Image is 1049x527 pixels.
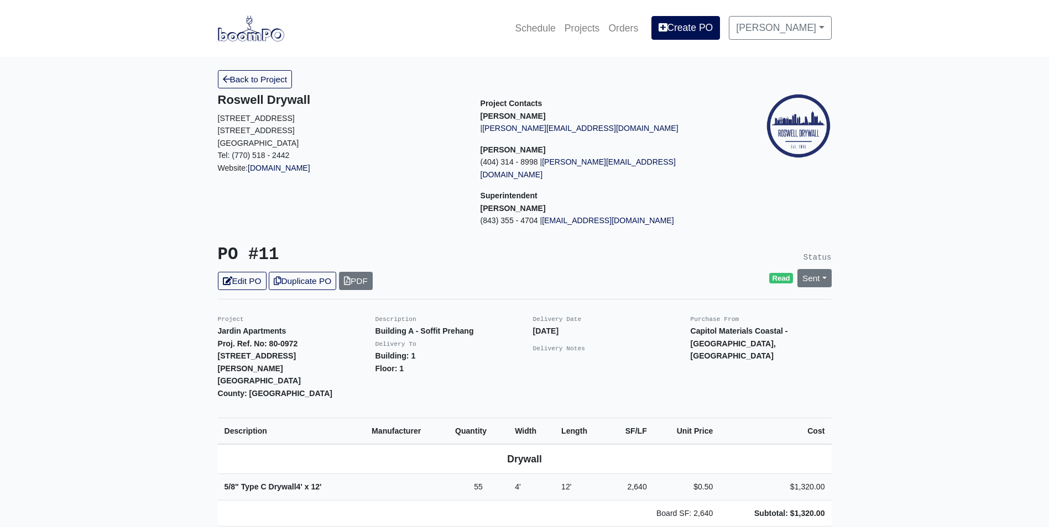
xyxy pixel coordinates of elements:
[691,325,832,362] p: Capitol Materials Coastal - [GEOGRAPHIC_DATA], [GEOGRAPHIC_DATA]
[719,418,831,444] th: Cost
[691,316,739,323] small: Purchase From
[481,157,676,179] a: [PERSON_NAME][EMAIL_ADDRESS][DOMAIN_NAME]
[296,482,302,491] span: 4'
[218,351,296,373] strong: [STREET_ADDRESS][PERSON_NAME]
[218,339,298,348] strong: Proj. Ref. No: 80-0972
[533,326,559,335] strong: [DATE]
[515,482,521,491] span: 4'
[218,124,464,137] p: [STREET_ADDRESS]
[375,351,416,360] strong: Building: 1
[448,474,508,500] td: 55
[560,16,604,40] a: Projects
[218,93,464,174] div: Website:
[729,16,831,39] a: [PERSON_NAME]
[218,272,267,290] a: Edit PO
[604,16,643,40] a: Orders
[218,316,244,323] small: Project
[719,500,831,526] td: Subtotal: $1,320.00
[654,418,720,444] th: Unit Price
[448,418,508,444] th: Quantity
[269,272,336,290] a: Duplicate PO
[651,16,720,39] a: Create PO
[339,272,373,290] a: PDF
[481,145,546,154] strong: [PERSON_NAME]
[218,93,464,107] h5: Roswell Drywall
[481,204,546,213] strong: [PERSON_NAME]
[248,164,310,172] a: [DOMAIN_NAME]
[218,389,333,398] strong: County: [GEOGRAPHIC_DATA]
[218,418,366,444] th: Description
[481,112,546,120] strong: [PERSON_NAME]
[656,509,713,518] span: Board SF: 2,640
[218,376,301,385] strong: [GEOGRAPHIC_DATA]
[305,482,309,491] span: x
[225,482,322,491] strong: 5/8" Type C Drywall
[375,316,416,323] small: Description
[607,474,654,500] td: 2,640
[510,16,560,40] a: Schedule
[481,191,537,200] span: Superintendent
[218,326,286,335] strong: Jardin Apartments
[542,216,674,225] a: [EMAIL_ADDRESS][DOMAIN_NAME]
[311,482,321,491] span: 12'
[218,70,293,88] a: Back to Project
[218,245,516,265] h3: PO #11
[375,341,416,347] small: Delivery To
[375,326,474,335] strong: Building A - Soffit Prehang
[375,364,404,373] strong: Floor: 1
[533,316,582,323] small: Delivery Date
[481,122,727,135] p: |
[507,454,542,465] b: Drywall
[719,474,831,500] td: $1,320.00
[481,99,542,108] span: Project Contacts
[218,149,464,162] p: Tel: (770) 518 - 2442
[654,474,720,500] td: $0.50
[482,124,678,133] a: [PERSON_NAME][EMAIL_ADDRESS][DOMAIN_NAME]
[803,253,832,262] small: Status
[769,273,793,284] span: Read
[533,345,586,352] small: Delivery Notes
[218,137,464,150] p: [GEOGRAPHIC_DATA]
[218,112,464,125] p: [STREET_ADDRESS]
[218,15,284,41] img: boomPO
[365,418,448,444] th: Manufacturer
[561,482,571,491] span: 12'
[607,418,654,444] th: SF/LF
[555,418,607,444] th: Length
[481,156,727,181] p: (404) 314 - 8998 |
[797,269,832,287] a: Sent
[481,214,727,227] p: (843) 355 - 4704 |
[508,418,555,444] th: Width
